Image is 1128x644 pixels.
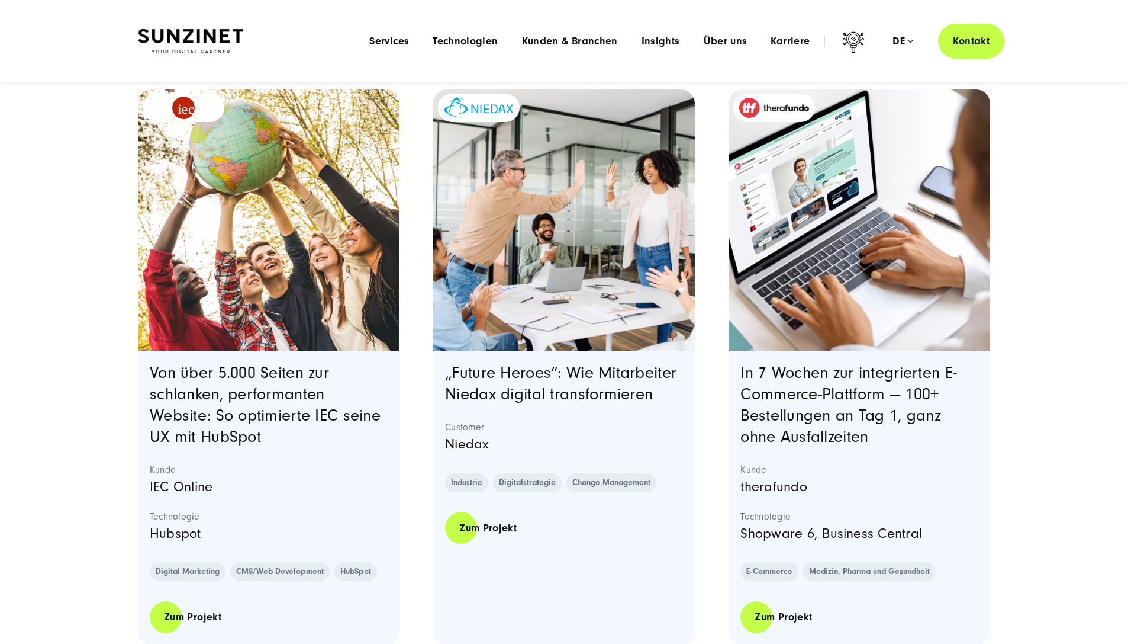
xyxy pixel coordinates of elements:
[642,36,680,47] a: Insights
[172,97,195,119] img: logo_IEC
[138,29,243,54] img: SUNZINET Full Service Digital Agentur
[803,562,936,581] a: Medizin, Pharma und Gesundheit
[740,600,826,634] a: Zum Projekt
[433,36,498,47] a: Technologien
[150,600,236,634] a: Zum Projekt
[138,89,399,351] img: eine Gruppe von fünf verschiedenen jungen Menschen, die im Freien stehen und gemeinsam eine Weltk...
[150,476,388,498] p: IEC Online
[369,36,409,47] a: Services
[433,89,695,351] img: eine Gruppe von Kollegen in einer modernen Büroumgebung, die einen Erfolg feiern. Ein Mann gibt e...
[150,364,381,446] a: Von über 5.000 Seiten zur schlanken, performanten Website: So optimierte IEC seine UX mit HubSpot
[740,511,978,523] strong: Technologie
[445,473,488,492] a: Industrie
[445,511,531,545] a: Zum Projekt
[138,89,399,351] a: Featured image: eine Gruppe von fünf verschiedenen jungen Menschen, die im Freien stehen und geme...
[522,36,618,47] a: Kunden & Branchen
[740,364,957,446] a: In 7 Wochen zur integrierten E-Commerce-Plattform — 100+ Bestellungen an Tag 1, ganz ohne Ausfall...
[729,89,990,351] a: Featured image: - Read full post: In 7 Wochen zur integrierten E-Commerce-Plattform | therafundo ...
[566,473,656,492] a: Change Management
[740,562,798,581] a: E-Commerce
[938,24,1004,59] a: Kontakt
[493,473,562,492] a: Digitalstrategie
[433,89,695,351] a: Featured image: eine Gruppe von Kollegen in einer modernen Büroumgebung, die einen Erfolg feiern....
[740,476,978,498] p: therafundo
[445,364,676,403] a: „Future Heroes“: Wie Mitarbeiter Niedax digital transformieren
[150,464,388,476] strong: Kunde
[892,36,913,47] div: de
[334,562,377,581] a: HubSpot
[150,523,388,545] p: Hubspot
[444,97,514,118] img: niedax-logo
[150,511,388,523] strong: Technologie
[445,433,683,456] p: Niedax
[740,523,978,545] p: Shopware 6, Business Central
[704,36,747,47] a: Über uns
[740,464,978,476] strong: Kunde
[445,421,683,433] strong: Customer
[150,562,225,581] a: Digital Marketing
[771,36,810,47] a: Karriere
[230,562,330,581] a: CMS/Web Development
[739,98,809,118] img: therafundo_10-2024_logo_2c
